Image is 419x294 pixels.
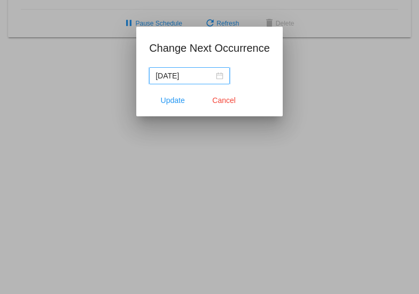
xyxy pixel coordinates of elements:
[161,96,185,105] span: Update
[200,91,247,110] button: Close dialog
[212,96,236,105] span: Cancel
[149,91,196,110] button: Update
[149,39,270,57] h1: Change Next Occurrence
[156,70,214,82] input: Select date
